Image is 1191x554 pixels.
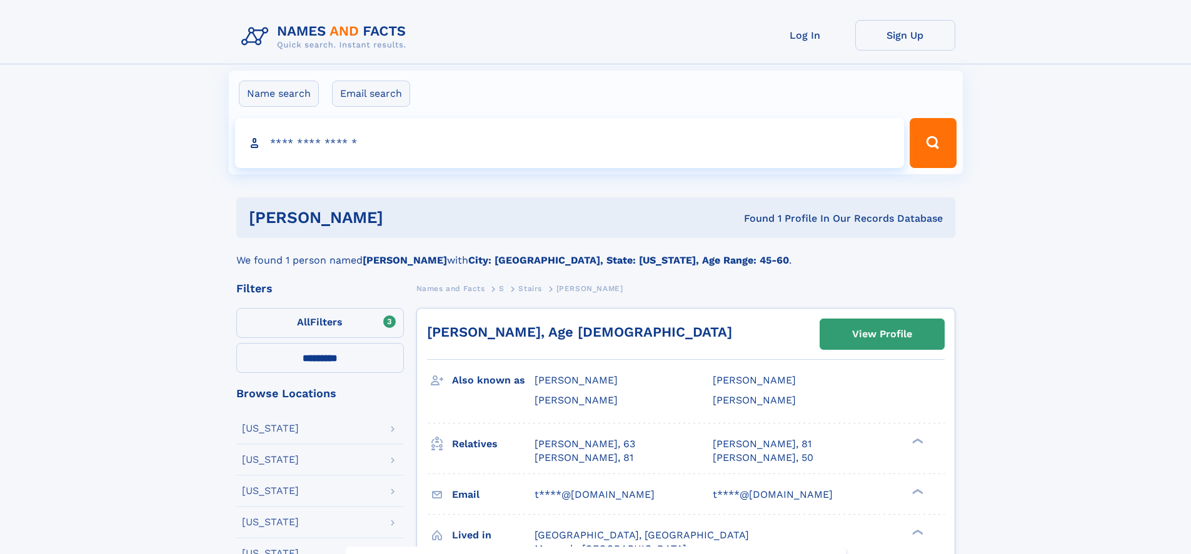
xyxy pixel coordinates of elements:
[518,284,542,293] span: Stairs
[499,284,505,293] span: S
[235,118,905,168] input: search input
[852,320,912,349] div: View Profile
[556,284,623,293] span: [PERSON_NAME]
[855,20,955,51] a: Sign Up
[713,437,812,451] a: [PERSON_NAME], 81
[427,324,732,340] a: [PERSON_NAME], Age [DEMOGRAPHIC_DATA]
[909,528,924,536] div: ❯
[249,210,564,225] h1: [PERSON_NAME]
[363,254,447,266] b: [PERSON_NAME]
[236,283,404,294] div: Filters
[452,484,535,505] h3: Email
[332,81,410,107] label: Email search
[713,451,813,465] a: [PERSON_NAME], 50
[535,437,635,451] a: [PERSON_NAME], 63
[909,437,924,445] div: ❯
[242,455,299,465] div: [US_STATE]
[242,486,299,496] div: [US_STATE]
[713,374,796,386] span: [PERSON_NAME]
[416,280,485,296] a: Names and Facts
[909,487,924,495] div: ❯
[452,433,535,455] h3: Relatives
[236,388,404,399] div: Browse Locations
[242,517,299,527] div: [US_STATE]
[297,316,310,328] span: All
[755,20,855,51] a: Log In
[242,423,299,433] div: [US_STATE]
[236,308,404,338] label: Filters
[535,374,618,386] span: [PERSON_NAME]
[518,280,542,296] a: Stairs
[468,254,789,266] b: City: [GEOGRAPHIC_DATA], State: [US_STATE], Age Range: 45-60
[452,525,535,546] h3: Lived in
[910,118,956,168] button: Search Button
[820,319,944,349] a: View Profile
[535,451,633,465] a: [PERSON_NAME], 81
[236,238,955,268] div: We found 1 person named with .
[713,394,796,406] span: [PERSON_NAME]
[452,370,535,391] h3: Also known as
[563,212,943,225] div: Found 1 Profile In Our Records Database
[239,81,319,107] label: Name search
[236,20,416,54] img: Logo Names and Facts
[535,529,749,541] span: [GEOGRAPHIC_DATA], [GEOGRAPHIC_DATA]
[499,280,505,296] a: S
[535,394,618,406] span: [PERSON_NAME]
